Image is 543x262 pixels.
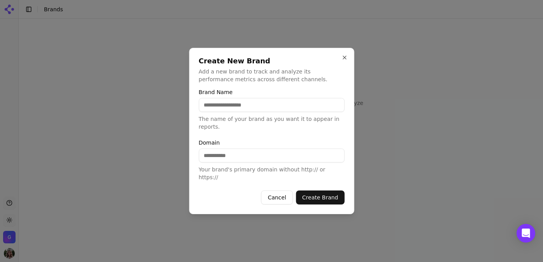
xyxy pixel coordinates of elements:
label: Brand Name [199,89,344,95]
p: Your brand's primary domain without http:// or https:// [199,166,344,181]
button: Create Brand [296,190,344,204]
button: Cancel [261,190,293,204]
p: Add a new brand to track and analyze its performance metrics across different channels. [199,68,344,83]
h2: Create New Brand [199,58,344,65]
label: Domain [199,140,344,145]
p: The name of your brand as you want it to appear in reports. [199,115,344,131]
